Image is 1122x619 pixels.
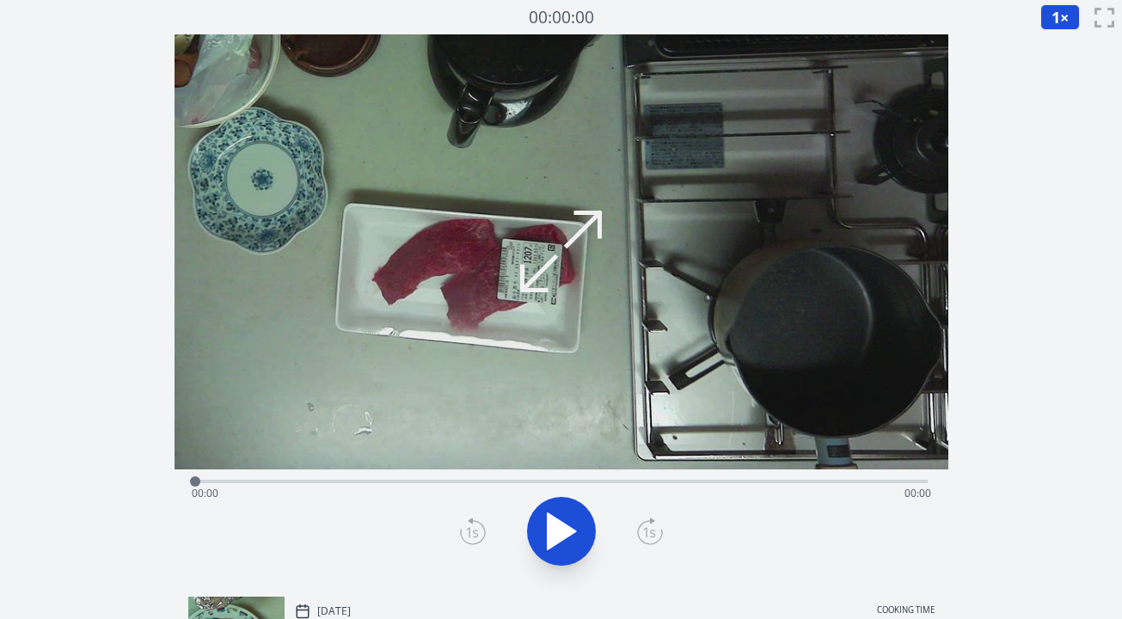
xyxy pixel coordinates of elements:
[877,604,935,619] p: Cooking time
[904,486,931,500] span: 00:00
[317,604,351,618] p: [DATE]
[1051,7,1060,28] span: 1
[1040,4,1080,30] button: 1×
[529,5,594,30] a: 00:00:00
